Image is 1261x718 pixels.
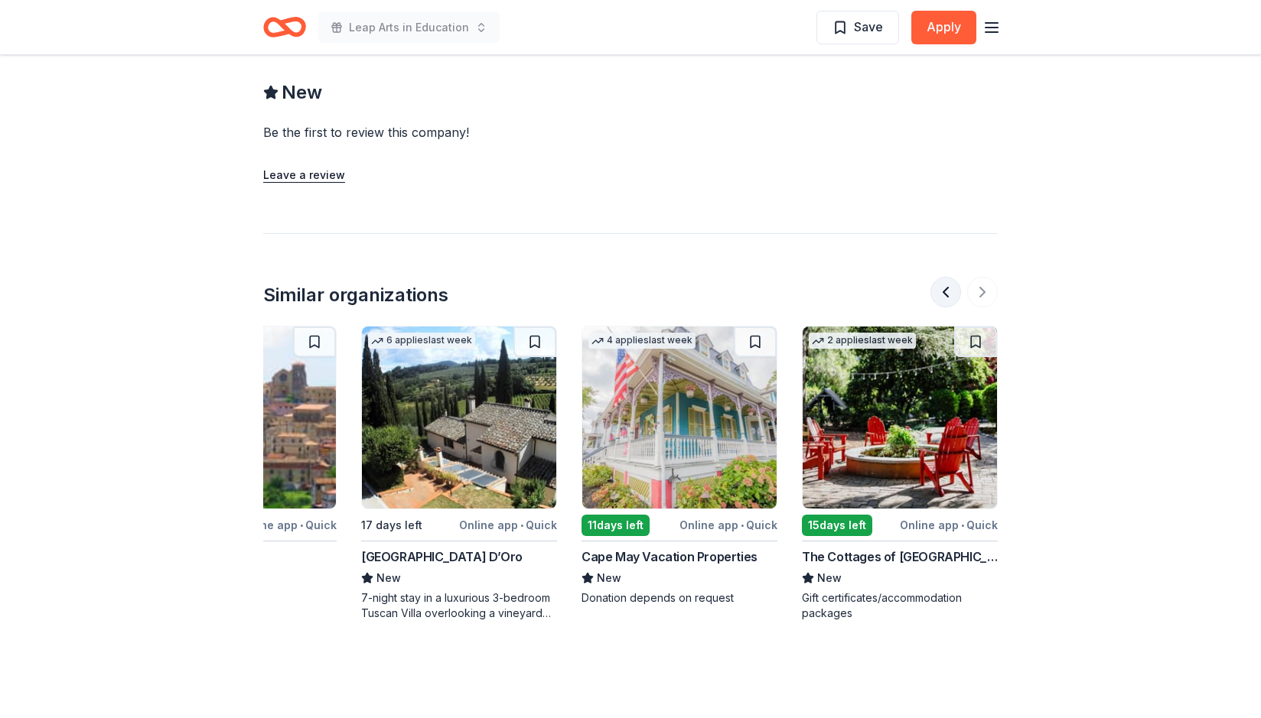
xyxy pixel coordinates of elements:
[588,333,696,349] div: 4 applies last week
[802,590,998,621] div: Gift certificates/accommodation packages
[318,12,500,43] button: Leap Arts in Education
[361,326,557,621] a: Image for Villa Sogni D’Oro6 applieslast week17 days leftOnline app•Quick[GEOGRAPHIC_DATA] D’OroN...
[361,590,557,621] div: 7-night stay in a luxurious 3-bedroom Tuscan Villa overlooking a vineyard and the ancient walled ...
[361,516,422,534] div: 17 days left
[817,569,842,587] span: New
[263,283,448,307] div: Similar organizations
[376,569,401,587] span: New
[582,547,758,566] div: Cape May Vacation Properties
[368,333,475,349] div: 6 applies last week
[597,569,621,587] span: New
[282,80,322,105] span: New
[911,11,976,44] button: Apply
[263,9,306,45] a: Home
[854,17,883,37] span: Save
[679,515,777,534] div: Online app Quick
[459,515,557,534] div: Online app Quick
[520,519,523,531] span: •
[263,123,655,141] div: Be the first to review this company!
[362,327,556,508] img: Image for Villa Sogni D’Oro
[900,515,998,534] div: Online app Quick
[349,18,469,37] span: Leap Arts in Education
[582,326,777,606] a: Image for Cape May Vacation Properties4 applieslast week11days leftOnline app•QuickCape May Vacat...
[961,519,964,531] span: •
[802,547,998,566] div: The Cottages of [GEOGRAPHIC_DATA]
[582,590,777,606] div: Donation depends on request
[802,326,998,621] a: Image for The Cottages of Napa Valley2 applieslast week15days leftOnline app•QuickThe Cottages of...
[802,515,872,536] div: 15 days left
[582,515,650,536] div: 11 days left
[741,519,744,531] span: •
[582,327,777,508] img: Image for Cape May Vacation Properties
[803,327,997,508] img: Image for The Cottages of Napa Valley
[239,515,337,534] div: Online app Quick
[300,519,303,531] span: •
[816,11,899,44] button: Save
[263,166,345,184] button: Leave a review
[361,547,523,566] div: [GEOGRAPHIC_DATA] D’Oro
[809,333,916,349] div: 2 applies last week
